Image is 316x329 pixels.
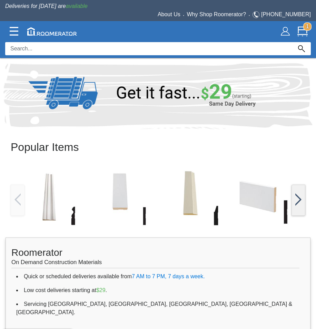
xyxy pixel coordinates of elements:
li: Servicing [GEOGRAPHIC_DATA], [GEOGRAPHIC_DATA], [GEOGRAPHIC_DATA], [GEOGRAPHIC_DATA] & [GEOGRAPHI... [16,297,300,319]
h2: Popular Items [11,136,305,159]
span: On Demand Construction Materials [11,255,102,265]
span: 7 AM to 7 PM, 7 days a week. [132,273,205,279]
strong: 1 [303,22,312,31]
img: /app/images/Buttons/favicon.jpg [90,167,150,227]
li: Quick or scheduled deliveries available from [16,270,300,283]
span: $29 [96,287,106,293]
img: /app/images/Buttons/favicon.jpg [160,167,221,227]
input: Search... [5,42,292,55]
img: Telephone.svg [253,10,261,19]
span: • [246,14,253,17]
h1: Roomerator [11,243,299,268]
li: Low cost deliveries starting at . [16,283,300,297]
a: [PHONE_NUMBER] [261,11,311,17]
img: roomerator-logo.svg [27,27,77,36]
img: /app/images/Buttons/favicon.jpg [14,193,21,206]
img: /app/images/Buttons/favicon.jpg [295,193,302,206]
a: About Us [158,11,180,17]
span: • [180,14,187,17]
a: Why Shop Roomerator? [187,11,246,17]
span: available [66,3,88,9]
img: /app/images/Buttons/favicon.jpg [19,167,79,227]
span: Deliveries for [DATE] are [5,3,88,9]
img: Search_Icon.svg [298,45,305,52]
img: Cart.svg [297,26,308,37]
img: /app/images/Buttons/favicon.jpg [231,167,292,227]
img: Categories.svg [10,27,18,36]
